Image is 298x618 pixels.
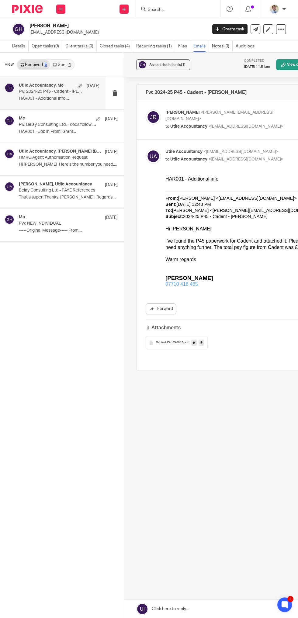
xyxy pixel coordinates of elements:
[5,83,14,93] img: svg%3E
[19,155,98,160] p: HMRC Agent Authorisation Request
[156,341,183,344] span: Cadent P45 24M07
[19,149,102,154] h4: Utile Accountancy, [PERSON_NAME] (Belay Consulting), [PERSON_NAME]
[5,149,14,159] img: svg%3E
[105,116,118,122] p: [DATE]
[50,60,74,70] a: Sent4
[19,129,118,134] p: HAR001 - Job in From: Grant...
[44,63,47,67] div: 5
[29,29,203,36] p: [EMAIL_ADDRESS][DOMAIN_NAME]
[269,4,279,14] img: 1693835698283.jfif
[19,96,99,101] p: HAR001 - Additional info ...
[19,89,83,94] p: Fw: 2024-25 P45 - Cadent - [PERSON_NAME]
[19,116,25,121] h4: Me
[68,63,71,67] div: 4
[19,83,64,88] h4: Utile Accountancy, Me
[105,149,118,155] p: [DATE]
[208,157,283,161] span: <[EMAIL_ADDRESS][DOMAIN_NAME]>
[146,303,176,314] a: Forward
[146,149,161,164] img: svg%3E
[12,23,25,36] img: svg%3E
[5,116,14,126] img: svg%3E
[236,40,258,52] a: Audit logs
[19,215,25,220] h4: Me
[146,336,208,349] button: Cadent P45 24M07.pdf
[147,7,202,13] input: Search
[146,89,247,95] h4: Fw: 2024-25 P45 - Cadent - [PERSON_NAME]
[165,110,200,115] span: [PERSON_NAME]
[5,61,14,68] span: View
[105,215,118,221] p: [DATE]
[19,122,98,127] p: Fw: Belay Consulting Ltd. - docs following our meeting [DATE] ([DATE])
[212,24,248,34] a: Create task
[146,324,180,331] h3: Attachments
[19,188,98,193] p: Belay Consulting Ltd - PAYE References
[5,215,14,224] img: svg%3E
[29,23,168,29] h2: [PERSON_NAME]
[193,40,209,52] a: Emails
[170,124,207,129] span: Utile Accountancy
[138,60,147,69] img: svg%3E
[149,63,185,67] span: Associated clients
[203,150,278,154] span: <[EMAIL_ADDRESS][DOMAIN_NAME]>
[32,40,62,52] a: Open tasks (0)
[19,228,118,233] p: -----Original Message----- From:...
[244,59,265,62] span: Completed
[100,40,133,52] a: Closed tasks (4)
[65,40,97,52] a: Client tasks (0)
[178,40,190,52] a: Files
[165,110,273,121] span: <[PERSON_NAME][EMAIL_ADDRESS][DOMAIN_NAME]>
[165,150,203,154] span: Utile Accountancy
[165,124,169,129] span: to
[136,59,190,70] button: Associated clients(1)
[12,5,43,13] img: Pixie
[19,162,118,167] p: Hi [PERSON_NAME] Here’s the number you need,...
[165,157,169,161] span: to
[208,124,283,129] span: <[EMAIL_ADDRESS][DOMAIN_NAME]>
[244,64,270,69] p: [DATE] 11:51am
[19,195,118,200] p: That’s super! Thanks, [PERSON_NAME]. Regards ...
[170,157,207,161] span: Utile Accountancy
[136,40,175,52] a: Recurring tasks (1)
[105,182,118,188] p: [DATE]
[5,182,14,192] img: svg%3E
[19,182,92,187] h4: [PERSON_NAME], Utile Accountancy
[181,63,185,67] span: (1)
[146,109,161,125] img: svg%3E
[19,221,98,226] p: FW: NEW INDIVIDUAL
[17,60,50,70] a: Received5
[212,40,233,52] a: Notes (0)
[87,83,99,89] p: [DATE]
[12,40,29,52] a: Details
[183,341,189,344] span: .pdf
[287,596,293,602] div: 2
